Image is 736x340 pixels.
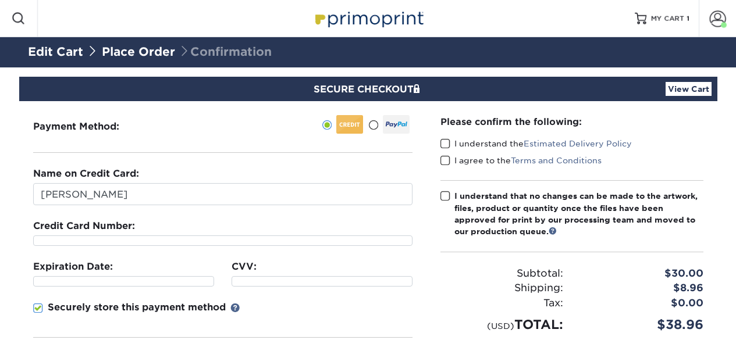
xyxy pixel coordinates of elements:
span: 1 [687,15,689,23]
span: SECURE CHECKOUT [314,84,423,95]
label: I agree to the [440,155,602,166]
div: $0.00 [572,296,712,311]
div: $38.96 [572,315,712,334]
small: (USD) [487,321,514,331]
span: MY CART [651,14,684,24]
div: I understand that no changes can be made to the artwork, files, product or quantity once the file... [454,190,703,238]
input: First & Last Name [33,183,413,205]
a: Estimated Delivery Policy [524,139,632,148]
a: Place Order [102,45,175,59]
a: Terms and Conditions [511,156,602,165]
label: Credit Card Number: [33,219,135,233]
label: Expiration Date: [33,260,113,274]
div: $8.96 [572,281,712,296]
div: Subtotal: [432,266,572,281]
div: Please confirm the following: [440,115,703,128]
div: TOTAL: [432,315,572,334]
label: Name on Credit Card: [33,167,139,181]
div: Tax: [432,296,572,311]
label: I understand the [440,138,632,149]
img: Primoprint [310,6,426,31]
label: CVV: [232,260,257,274]
h3: Payment Method: [33,121,148,132]
span: Confirmation [179,45,272,59]
p: Securely store this payment method [48,300,226,314]
div: Shipping: [432,281,572,296]
a: Edit Cart [28,45,83,59]
a: View Cart [666,82,712,96]
div: $30.00 [572,266,712,281]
